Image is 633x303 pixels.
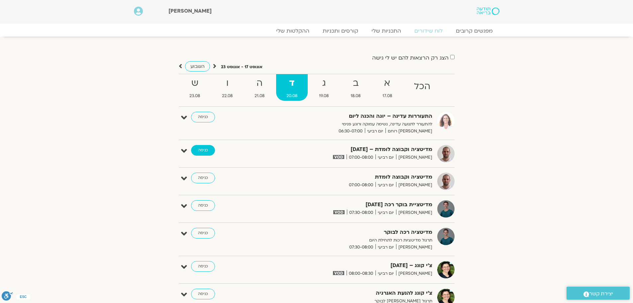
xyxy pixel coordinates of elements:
[396,244,432,251] span: [PERSON_NAME]
[404,74,441,101] a: הכל
[269,145,432,154] strong: מדיטציה וקבוצה לומדת – [DATE]
[269,173,432,182] strong: מדיטציה וקבוצה לומדת
[276,76,308,91] strong: ד
[347,182,375,189] span: 07:00-08:00
[396,209,432,216] span: [PERSON_NAME]
[168,7,212,15] span: [PERSON_NAME]
[372,74,402,101] a: א17.08
[375,244,396,251] span: יום רביעי
[567,287,630,300] a: יצירת קשר
[375,154,396,161] span: יום רביעי
[340,74,371,101] a: ב18.08
[269,112,432,121] strong: התעוררות עדינה – יוגה והכנה ליום
[190,63,205,70] span: השבוע
[191,228,215,238] a: כניסה
[191,112,215,122] a: כניסה
[179,92,211,99] span: 23.08
[191,173,215,183] a: כניסה
[396,270,432,277] span: [PERSON_NAME]
[589,289,613,298] span: יצירת קשר
[316,28,365,34] a: קורסים ותכניות
[276,92,308,99] span: 20.08
[269,200,432,209] strong: מדיטציית בוקר רכה [DATE]
[134,28,499,34] nav: Menu
[365,128,385,135] span: יום רביעי
[212,76,243,91] strong: ו
[269,261,432,270] strong: צ'י קונג – [DATE]
[336,128,365,135] span: 06:30-07:00
[372,76,402,91] strong: א
[375,270,396,277] span: יום רביעי
[244,92,275,99] span: 21.08
[269,237,432,244] p: תרגול מדיטציות רכות לתחילת היום
[333,271,344,275] img: vodicon
[269,28,316,34] a: ההקלטות שלי
[347,154,375,161] span: 07:00-08:00
[191,145,215,156] a: כניסה
[276,74,308,101] a: ד20.08
[309,76,339,91] strong: ג
[385,128,432,135] span: [PERSON_NAME] רוחם
[309,92,339,99] span: 19.08
[396,182,432,189] span: [PERSON_NAME]
[191,261,215,272] a: כניסה
[347,244,375,251] span: 07:30-08:00
[347,270,375,277] span: 08:00-08:30
[340,76,371,91] strong: ב
[244,74,275,101] a: ה21.08
[269,228,432,237] strong: מדיטציה רכה לבוקר
[372,92,402,99] span: 17.08
[191,289,215,299] a: כניסה
[191,200,215,211] a: כניסה
[375,182,396,189] span: יום רביעי
[396,154,432,161] span: [PERSON_NAME]
[333,210,344,214] img: vodicon
[309,74,339,101] a: ג19.08
[372,55,449,61] label: הצג רק הרצאות להם יש לי גישה
[365,28,408,34] a: התכניות שלי
[244,76,275,91] strong: ה
[408,28,449,34] a: לוח שידורים
[269,289,432,298] strong: צ'י קונג להנעת האנרגיה
[340,92,371,99] span: 18.08
[333,155,344,159] img: vodicon
[347,209,375,216] span: 07:30-08:00
[212,92,243,99] span: 22.08
[179,74,211,101] a: ש23.08
[179,76,211,91] strong: ש
[269,121,432,128] p: להתעורר לתנועה עדינה, נשימה עמוקה ורוגע פנימי
[221,64,263,71] p: אוגוסט 17 - אוגוסט 23
[212,74,243,101] a: ו22.08
[449,28,499,34] a: מפגשים קרובים
[375,209,396,216] span: יום רביעי
[185,61,210,72] a: השבוע
[404,79,441,94] strong: הכל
